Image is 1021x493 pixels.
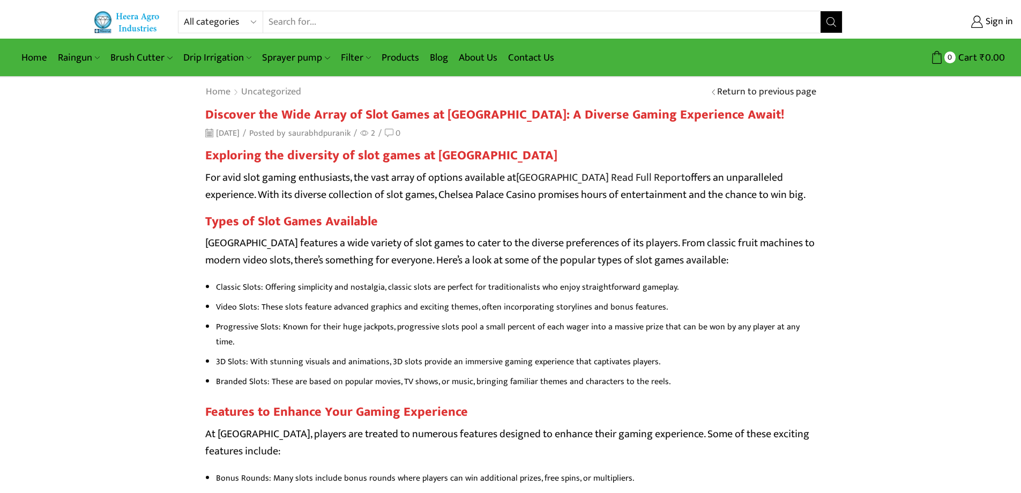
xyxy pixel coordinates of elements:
[205,85,231,99] a: Home
[980,49,985,66] span: ₹
[980,49,1005,66] bdi: 0.00
[205,127,400,139] div: Posted by
[216,299,816,315] li: Video Slots: These slots feature advanced graphics and exciting themes, often incorporating story...
[424,45,453,70] a: Blog
[360,127,375,139] span: 2
[336,45,376,70] a: Filter
[288,127,351,139] a: saurabhdpuranik
[178,45,257,70] a: Drip Irrigation
[205,214,816,230] h2: Types of Slot Games Available
[105,45,177,70] a: Brush Cutter
[257,45,335,70] a: Sprayer pump
[216,279,816,295] li: Classic Slots: Offering simplicity and nostalgia, classic slots are perfect for traditionalists w...
[956,50,977,65] span: Cart
[205,148,816,164] h2: Exploring the diversity of slot games at [GEOGRAPHIC_DATA]
[205,425,816,460] p: At [GEOGRAPHIC_DATA], players are treated to numerous features designed to enhance their gaming e...
[853,48,1005,68] a: 0 Cart ₹0.00
[216,319,816,350] li: Progressive Slots: Known for their huge jackpots, progressive slots pool a small percent of each ...
[453,45,503,70] a: About Us
[216,470,816,486] li: Bonus Rounds: Many slots include bonus rounds where players can win additional prizes, free spins...
[983,15,1013,29] span: Sign in
[216,354,816,370] li: 3D Slots: With stunning visuals and animations, 3D slots provide an immersive gaming experience t...
[53,45,105,70] a: Raingun
[263,11,821,33] input: Search for...
[859,12,1013,32] a: Sign in
[378,127,382,139] span: /
[241,85,302,99] a: Uncategorized
[821,11,842,33] button: Search button
[205,127,240,139] time: [DATE]
[243,127,246,139] span: /
[396,126,400,140] span: 0
[376,45,424,70] a: Products
[205,169,816,203] p: For avid slot gaming enthusiasts, the vast array of options available at offers an unparalleled e...
[516,168,685,187] a: [GEOGRAPHIC_DATA] Read Full Report
[205,234,816,269] p: [GEOGRAPHIC_DATA] features a wide variety of slot games to cater to the diverse preferences of it...
[205,404,816,420] h2: Features to Enhance Your Gaming Experience
[354,127,357,139] span: /
[717,85,816,99] a: Return to previous page
[16,45,53,70] a: Home
[503,45,560,70] a: Contact Us
[205,107,816,123] h2: Discover the Wide Array of Slot Games at [GEOGRAPHIC_DATA]: A Diverse Gaming Experience Await!
[385,127,400,139] a: 0
[944,51,956,63] span: 0
[216,374,816,389] li: Branded Slots: These are based on popular movies, TV shows, or music, bringing familiar themes an...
